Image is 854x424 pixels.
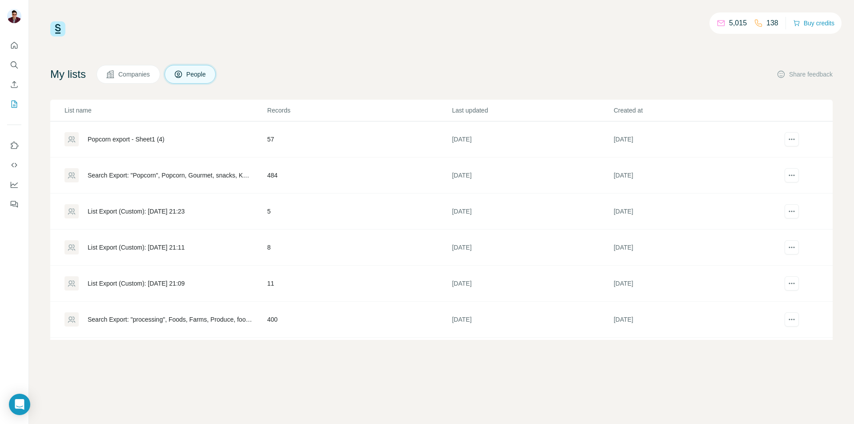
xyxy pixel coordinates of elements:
button: Use Surfe on LinkedIn [7,137,21,153]
button: Dashboard [7,177,21,193]
p: List name [64,106,266,115]
button: Share feedback [777,70,833,79]
button: actions [785,312,799,327]
button: Search [7,57,21,73]
td: [DATE] [613,302,775,338]
button: Use Surfe API [7,157,21,173]
td: [DATE] [451,157,613,194]
div: List Export (Custom): [DATE] 21:11 [88,243,185,252]
td: 11 [267,266,451,302]
div: List Export (Custom): [DATE] 21:23 [88,207,185,216]
td: 8 [267,230,451,266]
div: List Export (Custom): [DATE] 21:09 [88,279,185,288]
div: Popcorn export - Sheet1 (4) [88,135,165,144]
button: Quick start [7,37,21,53]
img: Avatar [7,9,21,23]
span: People [186,70,207,79]
td: 400 [267,302,451,338]
button: My lists [7,96,21,112]
td: [DATE] [613,157,775,194]
span: Companies [118,70,151,79]
td: [DATE] [613,121,775,157]
td: [DATE] [613,230,775,266]
button: Enrich CSV [7,77,21,93]
td: [DATE] [451,194,613,230]
button: actions [785,132,799,146]
button: Feedback [7,196,21,212]
td: [DATE] [451,266,613,302]
img: Surfe Logo [50,21,65,36]
button: actions [785,204,799,218]
td: [DATE] [451,121,613,157]
button: actions [785,240,799,254]
p: Created at [614,106,774,115]
p: 138 [766,18,778,28]
div: Search Export: "processing", Foods, Farms, Produce, food safety, FSQA, Quality Assurance, Plant M... [88,315,252,324]
td: [DATE] [613,338,775,374]
button: Buy credits [793,17,834,29]
button: actions [785,168,799,182]
td: [DATE] [451,230,613,266]
td: 5 [267,194,451,230]
div: Open Intercom Messenger [9,394,30,415]
p: 5,015 [729,18,747,28]
p: Records [267,106,451,115]
td: [DATE] [451,302,613,338]
div: Search Export: "Popcorn", Popcorn, Gourmet, snacks, Kernel, Self-employed, 1-10, 11-50, 51-200, [... [88,171,252,180]
p: Last updated [452,106,612,115]
td: 57 [267,121,451,157]
button: actions [785,276,799,291]
td: [DATE] [613,266,775,302]
h4: My lists [50,67,86,81]
td: [DATE] [451,338,613,374]
td: [DATE] [613,194,775,230]
td: 484 [267,157,451,194]
td: 383 [267,338,451,374]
